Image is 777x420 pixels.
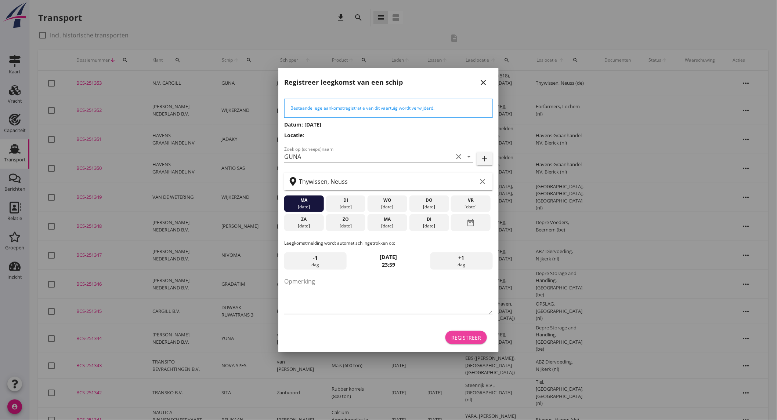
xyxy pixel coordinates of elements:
i: arrow_drop_down [465,152,473,161]
div: vr [453,197,489,204]
p: Leegkomstmelding wordt automatisch ingetrokken op: [284,240,493,246]
div: [DATE] [286,223,322,229]
div: zo [328,216,364,223]
i: close [479,78,488,87]
div: Registreer [451,334,481,342]
i: add [480,154,489,163]
div: Bestaande lege aankomstregistratie van dit vaartuig wordt verwijderd. [290,105,487,112]
h3: Locatie: [284,131,493,139]
strong: [DATE] [380,253,397,260]
div: za [286,216,322,223]
textarea: Opmerking [284,275,493,314]
span: +1 [459,254,465,262]
i: clear [478,177,487,186]
span: -1 [313,254,318,262]
div: [DATE] [411,204,447,210]
h3: Datum: [DATE] [284,121,493,128]
div: [DATE] [286,204,322,210]
div: [DATE] [369,204,405,210]
input: Zoek op terminal of plaats [299,176,477,187]
div: dag [284,252,347,270]
i: clear [454,152,463,161]
i: date_range [466,216,475,229]
div: di [328,197,364,204]
div: [DATE] [369,223,405,229]
div: ma [369,216,405,223]
div: wo [369,197,405,204]
h2: Registreer leegkomst van een schip [284,77,403,87]
div: di [411,216,447,223]
div: dag [430,252,493,270]
div: [DATE] [411,223,447,229]
div: ma [286,197,322,204]
div: [DATE] [328,204,364,210]
input: Zoek op (scheeps)naam [284,151,453,162]
strong: 23:59 [382,261,395,268]
div: do [411,197,447,204]
button: Registreer [445,331,487,344]
div: [DATE] [453,204,489,210]
div: [DATE] [328,223,364,229]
